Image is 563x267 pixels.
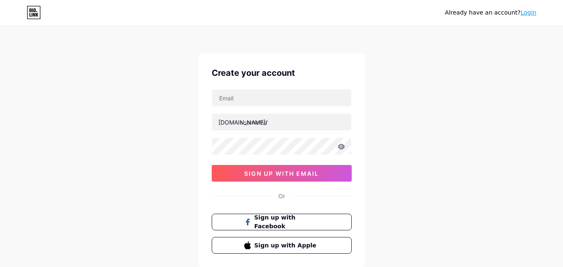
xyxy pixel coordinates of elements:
a: Login [520,9,536,16]
button: Sign up with Facebook [212,214,352,230]
span: sign up with email [244,170,319,177]
div: [DOMAIN_NAME]/ [218,118,268,127]
input: username [212,114,351,130]
button: sign up with email [212,165,352,182]
span: Sign up with Facebook [254,213,319,231]
div: Create your account [212,67,352,79]
div: Or [278,192,285,200]
button: Sign up with Apple [212,237,352,254]
span: Sign up with Apple [254,241,319,250]
div: Already have an account? [445,8,536,17]
input: Email [212,90,351,106]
